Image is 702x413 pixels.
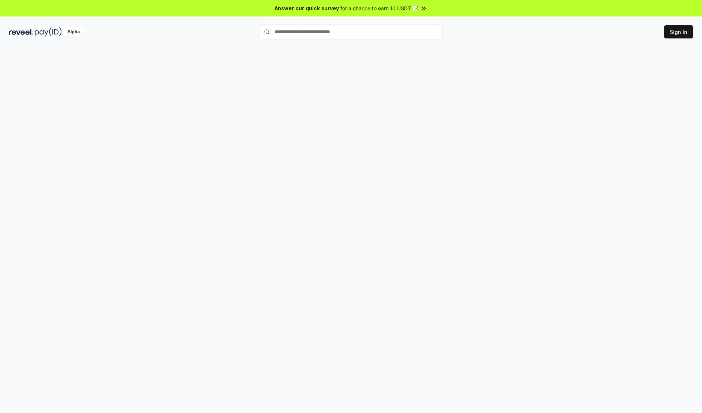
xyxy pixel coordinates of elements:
img: pay_id [35,27,62,37]
span: for a chance to earn 10 USDT 📝 [340,4,419,12]
button: Sign In [664,25,693,38]
span: Answer our quick survey [275,4,339,12]
img: reveel_dark [9,27,33,37]
div: Alpha [63,27,84,37]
